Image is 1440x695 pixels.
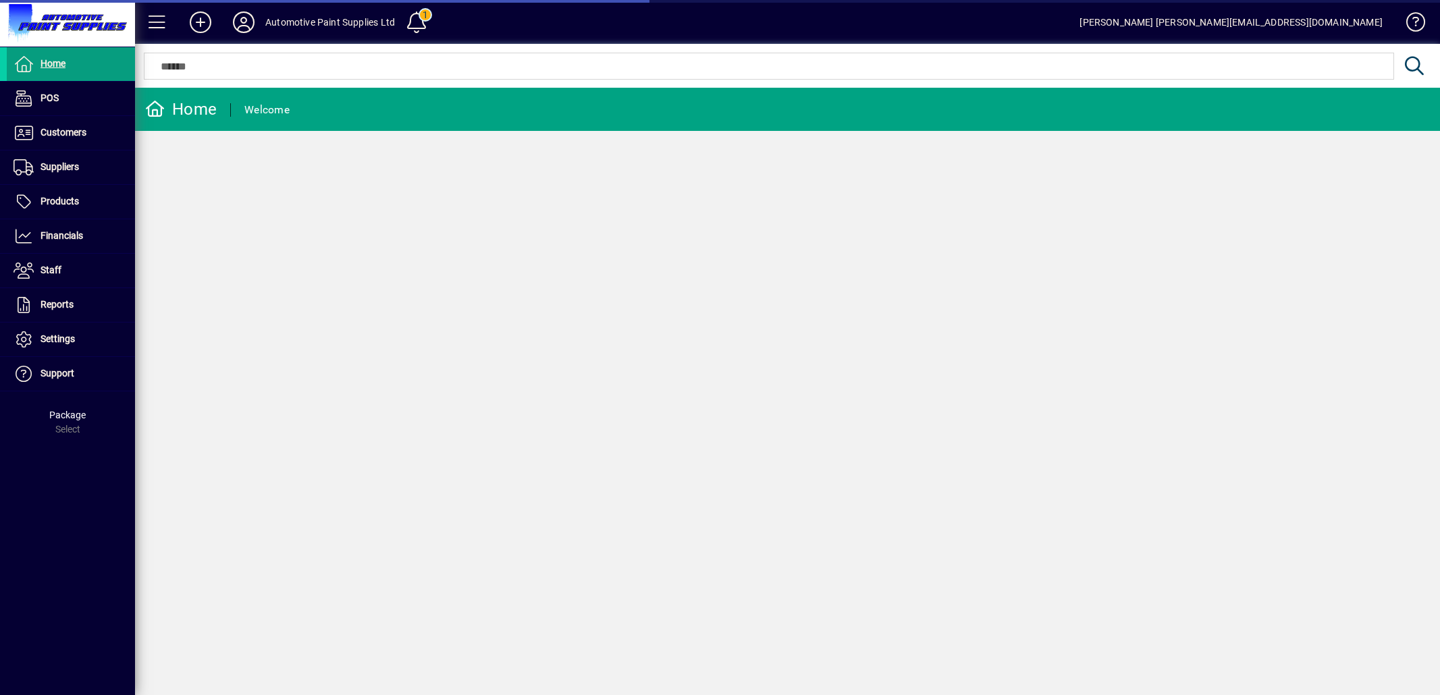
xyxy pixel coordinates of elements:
[7,357,135,391] a: Support
[41,92,59,103] span: POS
[41,368,74,379] span: Support
[7,323,135,356] a: Settings
[41,127,86,138] span: Customers
[7,116,135,150] a: Customers
[7,288,135,322] a: Reports
[41,333,75,344] span: Settings
[41,265,61,275] span: Staff
[7,219,135,253] a: Financials
[145,99,217,120] div: Home
[1079,11,1383,33] div: [PERSON_NAME] [PERSON_NAME][EMAIL_ADDRESS][DOMAIN_NAME]
[7,82,135,115] a: POS
[49,410,86,420] span: Package
[41,161,79,172] span: Suppliers
[41,58,65,69] span: Home
[41,230,83,241] span: Financials
[265,11,395,33] div: Automotive Paint Supplies Ltd
[41,196,79,206] span: Products
[41,299,74,310] span: Reports
[1396,3,1423,47] a: Knowledge Base
[7,185,135,219] a: Products
[7,254,135,287] a: Staff
[222,10,265,34] button: Profile
[7,150,135,184] a: Suppliers
[179,10,222,34] button: Add
[244,99,290,121] div: Welcome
